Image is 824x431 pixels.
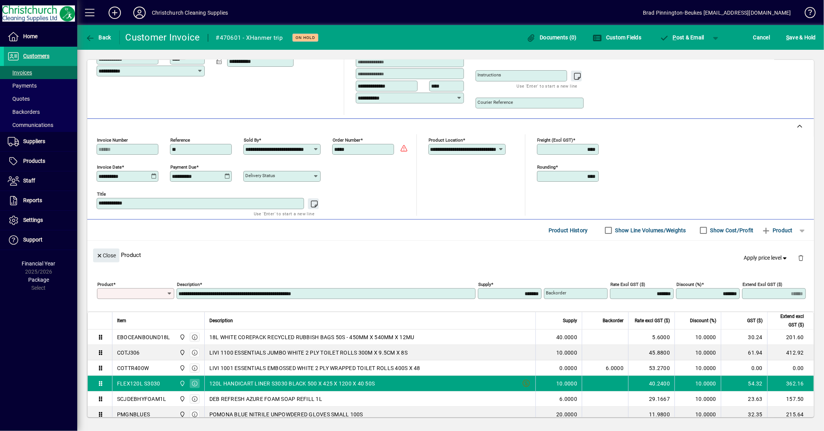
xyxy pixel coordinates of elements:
[659,34,704,41] span: ost & Email
[758,223,797,237] button: Product
[560,364,578,372] span: 0.0000
[216,32,283,44] div: #470601 - XHanmer trip
[537,164,556,170] mat-label: Rounding
[633,411,670,418] div: 11.9800
[751,30,772,44] button: Cancel
[525,30,579,44] button: Documents (0)
[721,330,767,345] td: 30.24
[93,248,119,262] button: Close
[209,349,408,357] span: LIVI 1100 ESSENTIALS JUMBO WHITE 2 PLY TOILET ROLLS 300M X 9.5CM X 8S
[8,83,37,89] span: Payments
[556,349,577,357] span: 10.0000
[633,333,670,341] div: 5.6000
[126,31,200,44] div: Customer Invoice
[537,137,573,143] mat-label: Freight (excl GST)
[91,252,121,259] app-page-header-button: Close
[747,316,763,325] span: GST ($)
[643,7,791,19] div: Brad Pinnington-Beukes [EMAIL_ADDRESS][DOMAIN_NAME]
[177,410,186,419] span: Christchurch Cleaning Supplies Ltd
[23,197,42,203] span: Reports
[127,6,152,20] button: Profile
[674,407,721,422] td: 10.0000
[633,364,670,372] div: 53.2700
[786,31,816,44] span: ave & Hold
[721,376,767,391] td: 54.32
[593,34,642,41] span: Custom Fields
[77,30,120,44] app-page-header-button: Back
[721,391,767,407] td: 23.63
[603,316,624,325] span: Backorder
[296,35,315,40] span: On hold
[546,290,566,296] mat-label: Backorder
[563,316,577,325] span: Supply
[87,241,814,269] div: Product
[767,330,814,345] td: 201.60
[635,316,670,325] span: Rate excl GST ($)
[690,316,716,325] span: Discount (%)
[741,251,792,265] button: Apply price level
[97,164,122,170] mat-label: Invoice date
[177,333,186,341] span: Christchurch Cleaning Supplies Ltd
[545,223,591,237] button: Product History
[556,380,577,387] span: 10.0000
[28,277,49,283] span: Package
[209,316,233,325] span: Description
[4,92,77,105] a: Quotes
[709,226,754,234] label: Show Cost/Profit
[767,376,814,391] td: 362.16
[673,34,676,41] span: P
[209,395,322,403] span: DEB REFRESH AZURE FOAM SOAP REFILL 1L
[767,407,814,422] td: 215.64
[23,53,49,59] span: Customers
[4,171,77,191] a: Staff
[209,364,420,372] span: LIVI 1001 ESSENTIALS EMBOSSED WHITE 2 PLY WRAPPED TOILET ROLLS 400S X 48
[170,164,196,170] mat-label: Payment due
[177,395,186,403] span: Christchurch Cleaning Supplies Ltd
[674,360,721,376] td: 10.0000
[549,224,588,237] span: Product History
[254,209,314,218] mat-hint: Use 'Enter' to start a new line
[152,7,228,19] div: Christchurch Cleaning Supplies
[744,254,789,262] span: Apply price level
[721,360,767,376] td: 0.00
[556,333,577,341] span: 40.0000
[4,118,77,132] a: Communications
[656,30,708,44] button: Post & Email
[477,100,513,105] mat-label: Courier Reference
[633,380,670,387] div: 40.2400
[633,349,670,357] div: 45.8800
[4,27,77,46] a: Home
[117,411,150,418] div: PMGNBLUES
[96,249,116,262] span: Close
[333,137,360,143] mat-label: Order number
[85,34,111,41] span: Back
[117,364,149,372] div: COTTR400W
[606,364,624,372] span: 6.0000
[610,282,645,287] mat-label: Rate excl GST ($)
[792,254,810,261] app-page-header-button: Delete
[767,345,814,360] td: 412.92
[23,158,45,164] span: Products
[4,132,77,151] a: Suppliers
[721,345,767,360] td: 61.94
[753,31,770,44] span: Cancel
[633,395,670,403] div: 29.1667
[761,224,793,237] span: Product
[117,333,170,341] div: EBOCEANBOUND18L
[245,173,275,178] mat-label: Delivery status
[23,217,43,223] span: Settings
[4,66,77,79] a: Invoices
[4,230,77,250] a: Support
[786,34,789,41] span: S
[429,137,463,143] mat-label: Product location
[767,360,814,376] td: 0.00
[772,312,804,329] span: Extend excl GST ($)
[4,105,77,118] a: Backorders
[177,348,186,357] span: Christchurch Cleaning Supplies Ltd
[676,282,702,287] mat-label: Discount (%)
[4,211,77,230] a: Settings
[674,391,721,407] td: 10.0000
[177,379,186,388] span: Christchurch Cleaning Supplies Ltd
[102,6,127,20] button: Add
[4,79,77,92] a: Payments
